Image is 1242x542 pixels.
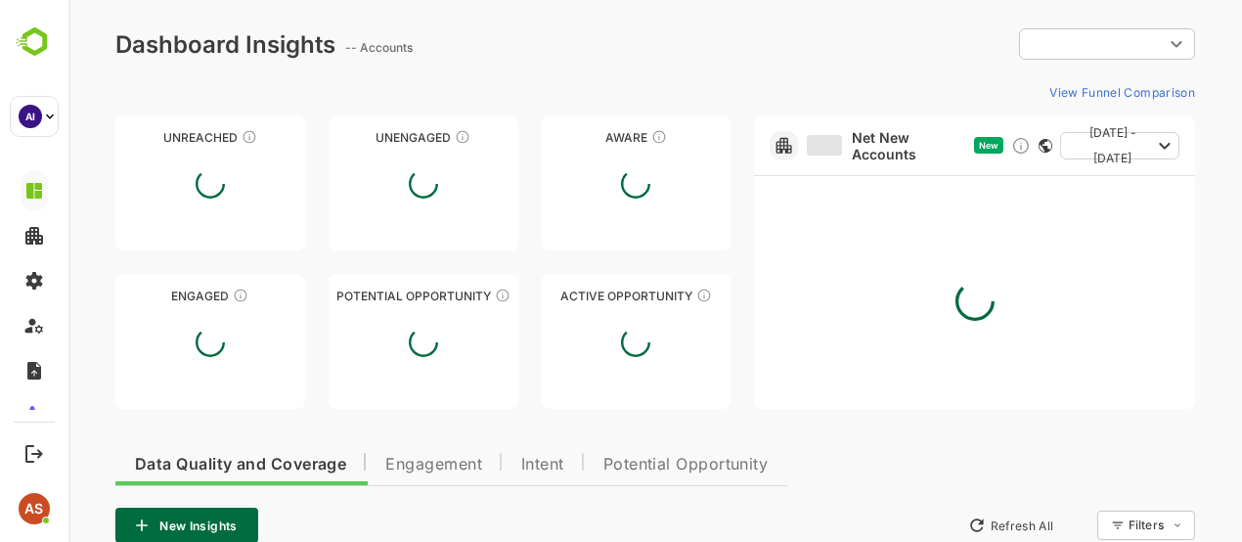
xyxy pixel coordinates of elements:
[1060,518,1095,532] div: Filters
[47,30,267,59] div: Dashboard Insights
[738,129,899,162] a: Net New Accounts
[47,130,237,145] div: Unreached
[10,23,60,61] img: BambooboxLogoMark.f1c84d78b4c51b1a7b5f700c9845e183.svg
[21,440,47,467] button: Logout
[951,26,1127,62] div: ​
[317,457,414,473] span: Engagement
[970,139,984,153] div: This card does not support filter and segments
[535,457,700,473] span: Potential Opportunity
[164,288,180,303] div: These accounts are warm, further nurturing would qualify them to MQAs
[1007,120,1083,171] span: [DATE] - [DATE]
[453,457,496,473] span: Intent
[260,289,450,303] div: Potential Opportunity
[386,129,402,145] div: These accounts have not shown enough engagement and need nurturing
[67,457,278,473] span: Data Quality and Coverage
[277,40,350,55] ag: -- Accounts
[473,289,663,303] div: Active Opportunity
[891,510,994,541] button: Refresh All
[473,130,663,145] div: Aware
[628,288,643,303] div: These accounts have open opportunities which might be at any of the Sales Stages
[260,130,450,145] div: Unengaged
[47,289,237,303] div: Engaged
[910,140,930,151] span: New
[583,129,599,145] div: These accounts have just entered the buying cycle and need further nurturing
[943,136,962,156] div: Discover new ICP-fit accounts showing engagement — via intent surges, anonymous website visits, L...
[992,132,1112,159] button: [DATE] - [DATE]
[19,493,50,524] div: AS
[19,105,42,128] div: AI
[973,76,1127,108] button: View Funnel Comparison
[173,129,189,145] div: These accounts have not been engaged with for a defined time period
[426,288,442,303] div: These accounts are MQAs and can be passed on to Inside Sales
